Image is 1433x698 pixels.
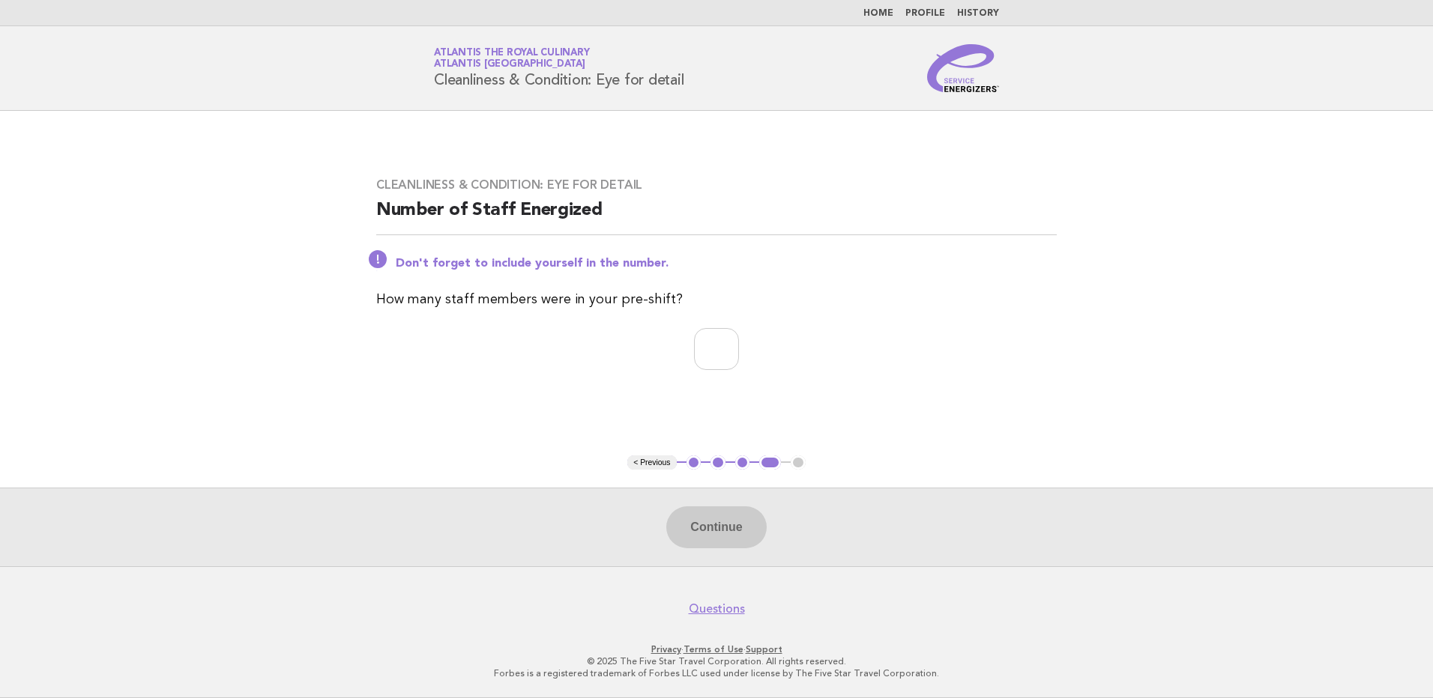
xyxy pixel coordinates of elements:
[684,644,743,655] a: Terms of Use
[735,455,750,470] button: 3
[376,198,1057,235] h2: Number of Staff Energized
[957,9,999,18] a: History
[434,49,684,88] h1: Cleanliness & Condition: Eye for detail
[258,655,1175,667] p: © 2025 The Five Star Travel Corporation. All rights reserved.
[689,601,745,616] a: Questions
[863,9,893,18] a: Home
[258,643,1175,655] p: · ·
[759,455,781,470] button: 4
[396,256,1057,271] p: Don't forget to include yourself in the number.
[376,289,1057,310] p: How many staff members were in your pre-shift?
[651,644,681,655] a: Privacy
[434,60,585,70] span: Atlantis [GEOGRAPHIC_DATA]
[905,9,945,18] a: Profile
[927,44,999,92] img: Service Energizers
[434,48,589,69] a: Atlantis the Royal CulinaryAtlantis [GEOGRAPHIC_DATA]
[687,455,702,470] button: 1
[711,455,725,470] button: 2
[627,455,676,470] button: < Previous
[376,177,1057,192] h3: Cleanliness & Condition: Eye for detail
[746,644,782,655] a: Support
[258,667,1175,679] p: Forbes is a registered trademark of Forbes LLC used under license by The Five Star Travel Corpora...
